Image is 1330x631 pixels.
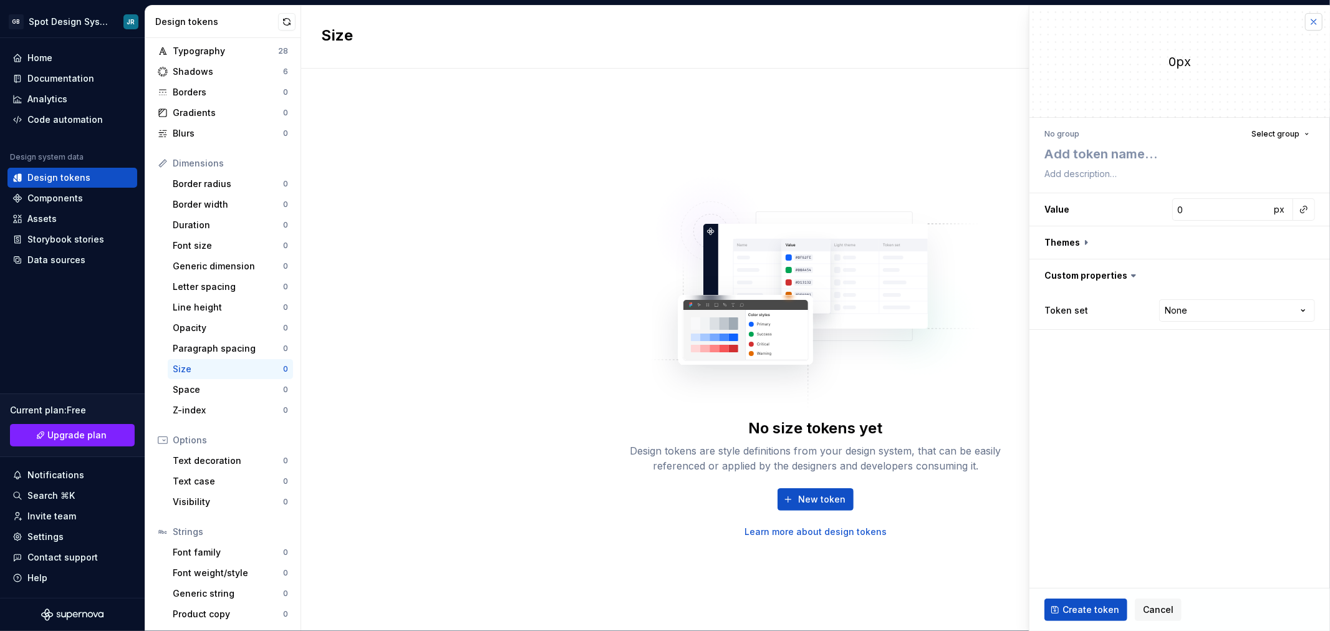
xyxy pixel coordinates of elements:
span: Create token [1063,604,1119,616]
div: 0 [283,323,288,333]
label: Token set [1044,304,1088,317]
a: Invite team [7,506,137,526]
div: Analytics [27,93,67,105]
div: Paragraph spacing [173,342,283,355]
div: Font weight/style [173,567,283,579]
div: 0 [283,200,288,210]
a: Line height0 [168,297,293,317]
div: 0 [283,364,288,374]
div: Blurs [173,127,283,140]
div: Design tokens are style definitions from your design system, that can be easily referenced or app... [616,443,1015,473]
div: Current plan : Free [10,404,135,417]
a: Shadows6 [153,62,293,82]
div: Settings [27,531,64,543]
a: Analytics [7,89,137,109]
span: Cancel [1143,604,1173,616]
a: Blurs0 [153,123,293,143]
a: Documentation [7,69,137,89]
div: Border radius [173,178,283,190]
span: Select group [1251,129,1299,139]
div: Typography [173,45,278,57]
div: 28 [278,46,288,56]
a: Borders0 [153,82,293,102]
button: px [1271,201,1288,218]
div: 0 [283,241,288,251]
h2: Size [321,26,353,48]
div: Generic string [173,587,283,600]
div: No group [1044,129,1079,139]
button: Cancel [1135,599,1182,621]
div: 0 [283,302,288,312]
a: Letter spacing0 [168,277,293,297]
div: 0 [283,108,288,118]
button: Contact support [7,547,137,567]
div: Components [27,192,83,205]
a: Storybook stories [7,229,137,249]
div: 0px [1029,53,1330,70]
a: Opacity0 [168,318,293,338]
div: Border width [173,198,283,211]
div: Code automation [27,113,103,126]
div: Opacity [173,322,283,334]
div: Data sources [27,254,85,266]
div: 0 [283,476,288,486]
div: Help [27,572,47,584]
div: GB [9,14,24,29]
div: Notifications [27,469,84,481]
a: Product copy0 [168,604,293,624]
div: Duration [173,219,283,231]
div: Design tokens [155,16,278,28]
div: Z-index [173,404,283,417]
div: Font family [173,546,283,559]
div: 0 [283,456,288,466]
div: Invite team [27,510,76,523]
div: Options [173,434,288,446]
a: Font size0 [168,236,293,256]
div: Documentation [27,72,94,85]
span: Upgrade plan [48,429,107,441]
div: 0 [283,385,288,395]
div: Gradients [173,107,283,119]
button: Notifications [7,465,137,485]
a: Learn more about design tokens [745,526,887,538]
div: JR [127,17,135,27]
button: Upgrade plan [10,424,135,446]
div: Generic dimension [173,260,283,272]
a: Typography28 [153,41,293,61]
div: 0 [283,344,288,354]
button: Search ⌘K [7,486,137,506]
div: 0 [283,220,288,230]
a: Components [7,188,137,208]
div: Borders [173,86,283,99]
button: GBSpot Design SystemJR [2,8,142,35]
svg: Supernova Logo [41,609,104,621]
div: 0 [283,282,288,292]
a: Space0 [168,380,293,400]
div: No size tokens yet [749,418,883,438]
a: Design tokens [7,168,137,188]
div: Design system data [10,152,84,162]
span: px [1275,204,1285,214]
div: Line height [173,301,283,314]
a: Visibility0 [168,492,293,512]
a: Generic string0 [168,584,293,604]
a: Generic dimension0 [168,256,293,276]
a: Size0 [168,359,293,379]
div: 0 [283,128,288,138]
a: Settings [7,527,137,547]
div: 0 [283,87,288,97]
div: 0 [283,568,288,578]
a: Paragraph spacing0 [168,339,293,359]
div: Assets [27,213,57,225]
div: Text case [173,475,283,488]
div: 0 [283,179,288,189]
a: Data sources [7,250,137,270]
div: Strings [173,526,288,538]
div: 0 [283,261,288,271]
div: 0 [283,589,288,599]
button: Help [7,568,137,588]
span: New token [798,493,846,506]
div: 0 [283,497,288,507]
div: Text decoration [173,455,283,467]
